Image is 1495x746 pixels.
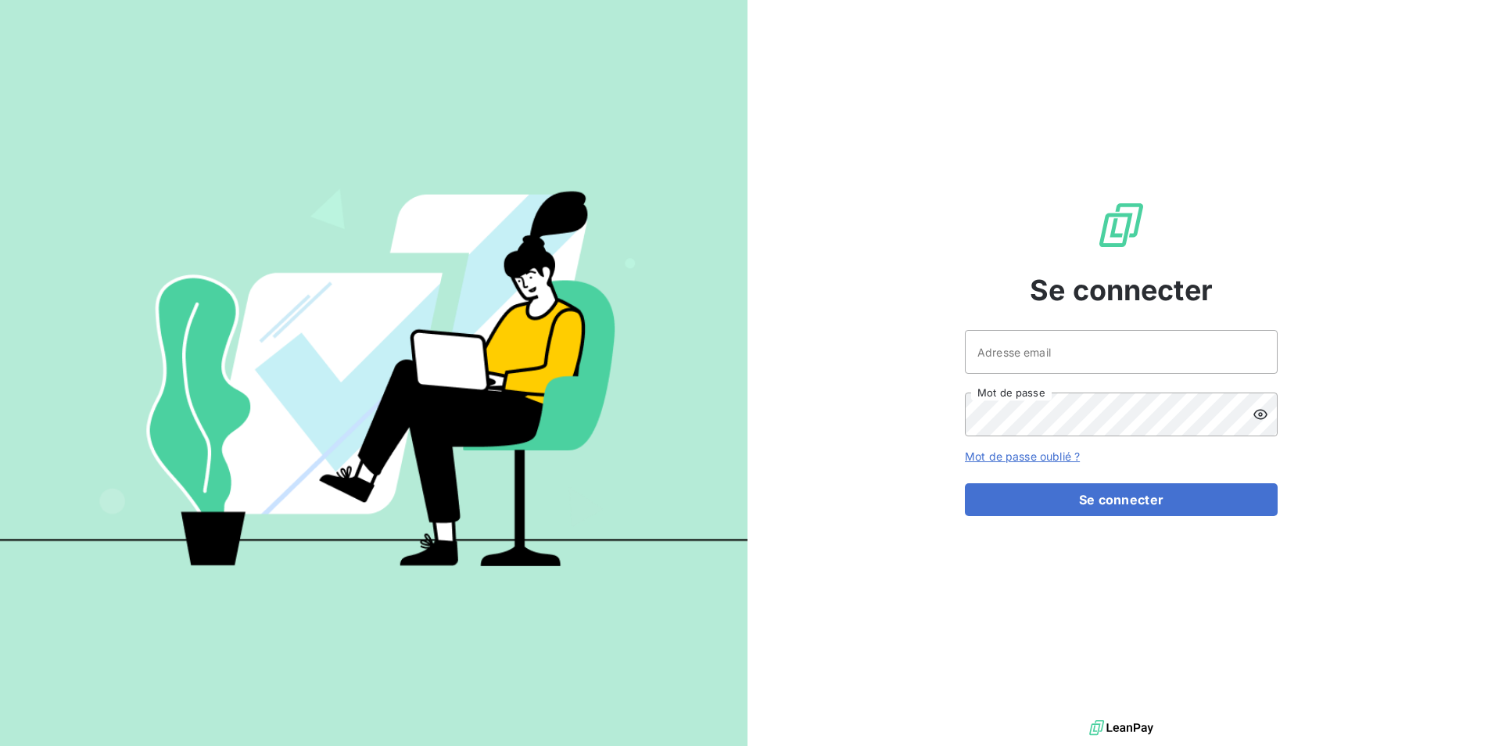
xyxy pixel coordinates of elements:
[965,483,1278,516] button: Se connecter
[1096,200,1146,250] img: Logo LeanPay
[965,450,1080,463] a: Mot de passe oublié ?
[1030,269,1213,311] span: Se connecter
[1089,716,1153,740] img: logo
[965,330,1278,374] input: placeholder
